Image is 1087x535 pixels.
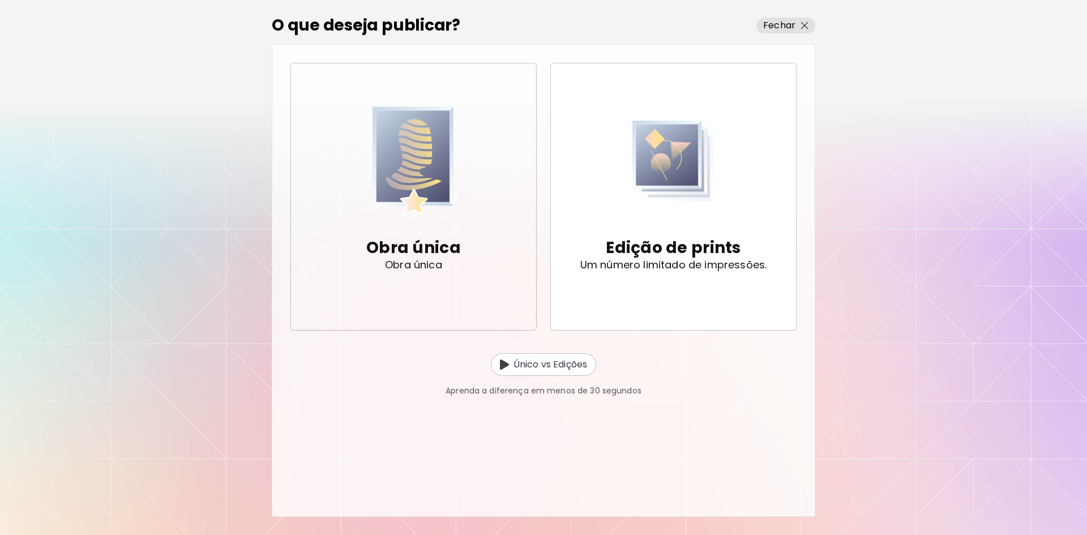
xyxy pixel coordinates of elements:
[366,237,461,259] p: Obra única
[290,63,537,331] button: Unique ArtworkObra únicaObra única
[513,358,587,371] p: Único vs Edições
[606,237,741,259] p: Edição de prints
[491,353,596,376] button: Unique vs EditionÚnico vs Edições
[580,259,767,271] p: Um número limitado de impressões.
[373,104,454,218] img: Unique Artwork
[550,63,797,331] button: Print EditionEdição de printsUm número limitado de impressões.
[446,385,641,397] p: Aprenda a diferença em menos de 30 segundos
[632,104,714,218] img: Print Edition
[500,359,509,370] img: Unique vs Edition
[385,259,442,271] p: Obra única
